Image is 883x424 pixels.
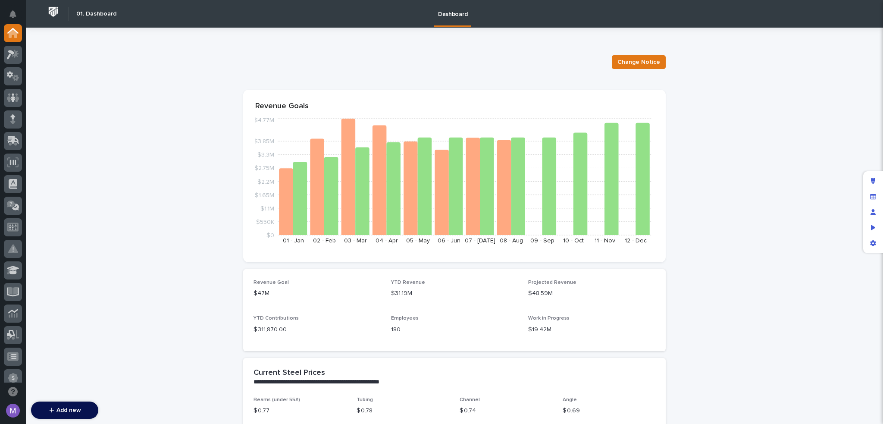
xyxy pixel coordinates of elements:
[9,48,157,62] p: How can we help?
[76,10,116,18] h2: 01. Dashboard
[406,238,430,244] text: 05 - May
[528,280,576,285] span: Projected Revenue
[9,163,58,170] div: Past conversations
[255,192,274,198] tspan: $1.65M
[31,402,98,419] button: Add new
[254,316,299,321] span: YTD Contributions
[283,238,304,244] text: 01 - Jan
[500,238,523,244] text: 08 - Aug
[391,280,425,285] span: YTD Revenue
[9,133,24,149] img: 1736555164131-43832dd5-751b-4058-ba23-39d91318e5a0
[76,208,94,215] span: [DATE]
[254,280,289,285] span: Revenue Goal
[460,406,552,415] p: $ 0.74
[465,238,495,244] text: 07 - [DATE]
[254,325,381,334] p: $ 311,870.00
[260,205,274,211] tspan: $1.1M
[530,238,554,244] text: 09 - Sep
[391,289,518,298] p: $31.19M
[29,133,141,142] div: Start new chat
[528,325,655,334] p: $19.42M
[76,185,94,192] span: [DATE]
[257,152,274,158] tspan: $3.3M
[86,227,104,234] span: Pylon
[391,316,419,321] span: Employees
[865,204,881,220] div: Manage users
[266,232,274,239] tspan: $0
[4,402,22,420] button: users-avatar
[4,5,22,23] button: Notifications
[4,383,22,401] button: Open support chat
[254,397,300,402] span: Beams (under 55#)
[528,316,570,321] span: Work in Progress
[865,236,881,251] div: App settings
[5,105,50,121] a: 📖Help Docs
[391,325,518,334] p: 180
[61,227,104,234] a: Powered byPylon
[438,238,460,244] text: 06 - Jun
[254,165,274,171] tspan: $2.75M
[612,55,666,69] button: Change Notice
[27,185,70,192] span: [PERSON_NAME]
[528,289,655,298] p: $48.59M
[63,109,110,117] span: Onboarding Call
[134,161,157,172] button: See all
[27,208,70,215] span: [PERSON_NAME]
[617,58,660,66] span: Change Notice
[256,219,274,225] tspan: $550K
[376,238,398,244] text: 04 - Apr
[72,185,75,192] span: •
[50,105,113,121] a: 🔗Onboarding Call
[9,34,157,48] p: Welcome 👋
[460,397,480,402] span: Channel
[563,397,577,402] span: Angle
[865,173,881,189] div: Edit layout
[255,102,654,111] p: Revenue Goals
[45,4,61,20] img: Workspace Logo
[625,238,647,244] text: 12 - Dec
[344,238,367,244] text: 03 - Mar
[9,176,22,190] img: Brittany
[357,397,373,402] span: Tubing
[563,406,655,415] p: $ 0.69
[254,138,274,144] tspan: $3.85M
[9,200,22,214] img: Matthew Hall
[254,289,381,298] p: $47M
[29,142,109,149] div: We're available if you need us!
[257,179,274,185] tspan: $2.2M
[313,238,336,244] text: 02 - Feb
[254,117,274,123] tspan: $4.77M
[54,110,61,116] div: 🔗
[595,238,615,244] text: 11 - Nov
[9,8,26,25] img: Stacker
[563,238,584,244] text: 10 - Oct
[72,208,75,215] span: •
[865,220,881,236] div: Preview as
[254,368,325,378] h2: Current Steel Prices
[9,110,16,116] div: 📖
[147,136,157,146] button: Start new chat
[357,406,449,415] p: $ 0.78
[17,109,47,117] span: Help Docs
[17,185,24,192] img: 1736555164131-43832dd5-751b-4058-ba23-39d91318e5a0
[254,406,346,415] p: $ 0.77
[865,189,881,204] div: Manage fields and data
[11,10,22,24] div: Notifications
